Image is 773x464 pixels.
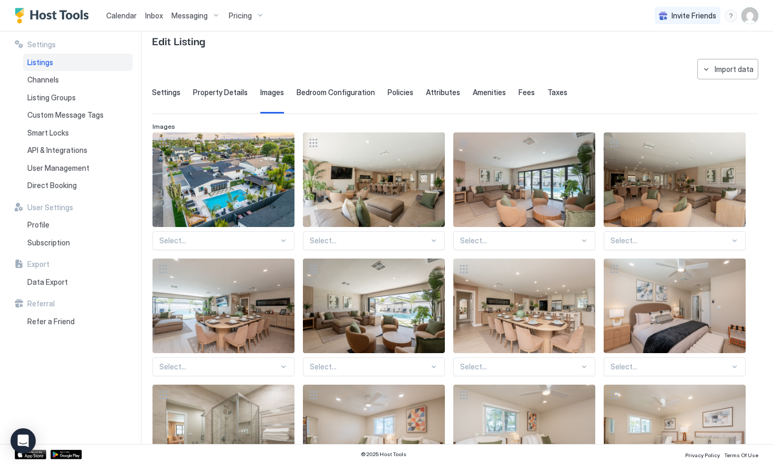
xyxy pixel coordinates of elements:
a: Data Export [23,273,133,291]
span: Terms Of Use [724,452,758,458]
span: Policies [388,88,413,97]
a: Terms Of Use [724,449,758,460]
span: Taxes [547,88,567,97]
div: View imageSelect... [604,132,746,250]
a: Google Play Store [50,450,82,459]
div: User profile [741,7,758,24]
div: View image [453,259,595,353]
div: View image [303,259,445,353]
a: Host Tools Logo [15,8,94,24]
div: View imageSelect... [303,132,445,250]
a: Subscription [23,234,133,252]
span: © 2025 Host Tools [361,451,406,458]
a: Direct Booking [23,177,133,194]
span: Export [27,260,49,269]
a: Listing Groups [23,89,133,107]
span: Edit Listing [152,33,205,48]
div: View image [453,132,595,227]
span: Settings [27,40,56,49]
div: View imageSelect... [152,259,294,376]
span: Channels [27,75,59,85]
span: User Management [27,163,89,173]
a: Smart Locks [23,124,133,142]
span: API & Integrations [27,146,87,155]
div: View imageSelect... [604,259,746,376]
span: Smart Locks [27,128,69,138]
div: Import data [715,64,754,75]
span: Listing Groups [27,93,76,102]
a: Calendar [106,10,137,21]
span: Fees [518,88,535,97]
div: View imageSelect... [303,259,445,376]
a: Listings [23,54,133,71]
a: API & Integrations [23,141,133,159]
div: View imageSelect... [453,259,595,376]
span: Inbox [145,11,163,20]
span: Direct Booking [27,181,77,190]
div: View image [303,132,445,227]
div: View image [604,259,746,353]
span: Referral [27,299,55,308]
a: Privacy Policy [685,449,720,460]
span: Attributes [426,88,460,97]
button: Import data [697,59,758,79]
a: Inbox [145,10,163,21]
a: Custom Message Tags [23,106,133,124]
div: View imageSelect... [453,132,595,250]
div: View image [604,132,746,227]
a: Channels [23,71,133,89]
div: View image [152,259,294,353]
div: Open Intercom Messenger [11,428,36,453]
span: Images [260,88,284,97]
span: Privacy Policy [685,452,720,458]
span: Calendar [106,11,137,20]
span: Bedroom Configuration [297,88,375,97]
span: User Settings [27,203,73,212]
span: Profile [27,220,49,230]
a: User Management [23,159,133,177]
div: View image [152,132,294,227]
span: Messaging [171,11,208,20]
span: Custom Message Tags [27,110,104,120]
span: Invite Friends [672,11,716,20]
span: Data Export [27,277,68,287]
span: Images [152,122,175,130]
span: Property Details [193,88,248,97]
div: View imageSelect... [152,132,294,250]
span: Subscription [27,238,70,248]
span: Refer a Friend [27,317,75,326]
a: Refer a Friend [23,313,133,331]
a: Profile [23,216,133,234]
span: Listings [27,58,53,67]
div: menu [725,9,737,22]
a: App Store [15,450,46,459]
span: Settings [152,88,180,97]
span: Pricing [229,11,252,20]
span: Amenities [473,88,506,97]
